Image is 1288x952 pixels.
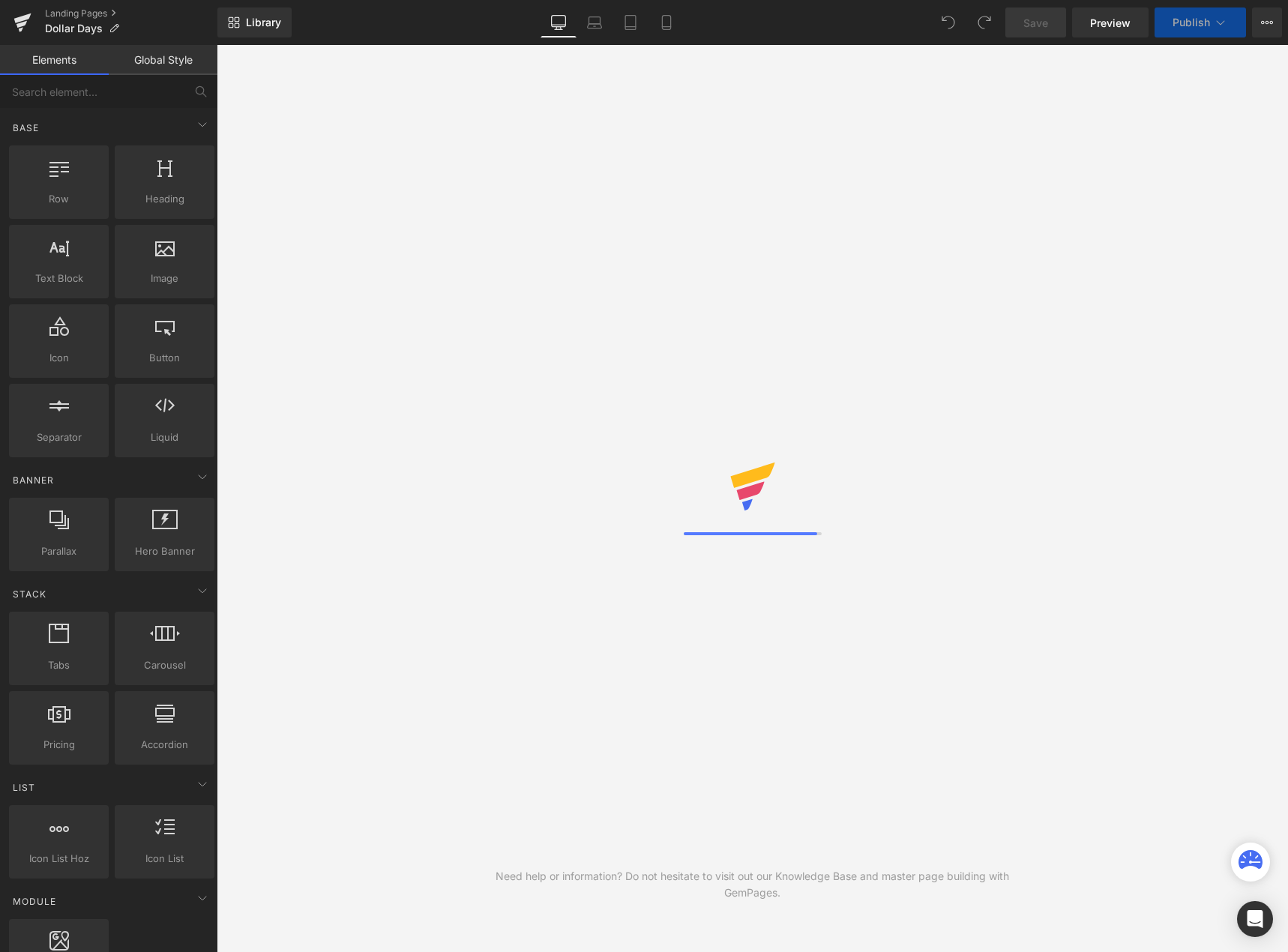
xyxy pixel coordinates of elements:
span: Save [1023,15,1048,31]
span: Dollar Days [45,22,103,34]
span: Preview [1090,15,1131,31]
a: Laptop [577,7,613,37]
a: Mobile [648,7,684,37]
span: Library [246,16,281,29]
a: Global Style [109,45,217,75]
span: Tabs [13,657,104,673]
span: Stack [11,587,48,601]
span: Publish [1173,16,1210,28]
span: Row [13,191,104,207]
button: More [1252,7,1282,37]
span: Pricing [13,737,104,753]
span: List [11,780,37,795]
button: Publish [1155,7,1246,37]
a: Desktop [541,7,577,37]
span: Separator [13,430,104,445]
span: Module [11,894,58,909]
span: Button [119,350,210,366]
span: Image [119,271,210,286]
span: Icon List Hoz [13,851,104,867]
span: Accordion [119,737,210,753]
button: Undo [933,7,963,37]
span: Banner [11,473,55,487]
span: Heading [119,191,210,207]
span: Parallax [13,543,104,559]
span: Icon List [119,851,210,867]
span: Carousel [119,657,210,673]
button: Redo [969,7,999,37]
a: Tablet [613,7,648,37]
a: Preview [1072,7,1149,37]
span: Icon [13,350,104,366]
div: Open Intercom Messenger [1237,901,1273,937]
a: New Library [217,7,292,37]
span: Liquid [119,430,210,445]
div: Need help or information? Do not hesitate to visit out our Knowledge Base and master page buildin... [484,868,1020,901]
span: Base [11,121,40,135]
a: Landing Pages [45,7,217,19]
span: Hero Banner [119,543,210,559]
span: Text Block [13,271,104,286]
